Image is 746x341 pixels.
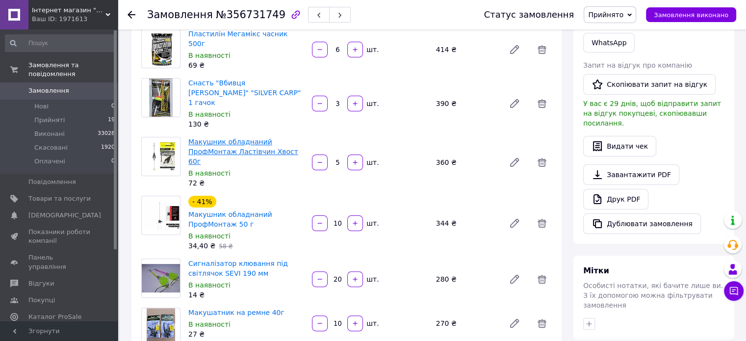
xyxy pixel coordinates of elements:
a: Макушатник на ремне 40г [188,309,284,316]
a: Редагувати [505,40,524,59]
span: Видалити [532,269,552,289]
span: 34,40 ₴ [188,242,215,250]
div: шт. [364,274,380,284]
span: 19 [108,116,115,125]
div: шт. [364,45,380,54]
div: шт. [364,99,380,108]
button: Замовлення виконано [646,7,736,22]
span: Мітки [583,266,609,275]
span: В наявності [188,232,231,240]
a: Макушник обладнаний ПрофМонтаж Ластівчин Хвост 60г [188,138,298,165]
input: Пошук [5,34,116,52]
span: 0 [111,102,115,111]
span: Видалити [532,94,552,113]
span: Запит на відгук про компанію [583,61,692,69]
span: №356731749 [216,9,285,21]
button: Чат з покупцем [724,281,744,301]
span: Замовлення та повідомлення [28,61,118,79]
a: WhatsApp [583,33,635,52]
span: У вас є 29 днів, щоб відправити запит на відгук покупцеві, скопіювавши посилання. [583,100,721,127]
a: Редагувати [505,153,524,172]
div: 27 ₴ [188,329,304,339]
span: Прийняті [34,116,65,125]
span: Повідомлення [28,178,76,186]
div: шт. [364,318,380,328]
span: Скасовані [34,143,68,152]
div: Повернутися назад [128,10,135,20]
span: Нові [34,102,49,111]
button: Видати чек [583,136,656,157]
span: Виконані [34,130,65,138]
a: Друк PDF [583,189,648,210]
button: Скопіювати запит на відгук [583,74,716,95]
span: Покупці [28,296,55,305]
span: Товари та послуги [28,194,91,203]
span: Прийнято [588,11,623,19]
span: Оплачені [34,157,65,166]
img: Макушник обладнаний ПрофМонтаж Ластівчин Хвост 60г [142,142,180,171]
button: Дублювати замовлення [583,213,701,234]
div: шт. [364,157,380,167]
img: Снасть "Вбивця толстолоба" "SILVER CARP" 1 гачок [142,79,180,117]
span: 0 [111,157,115,166]
span: 33028 [98,130,115,138]
a: Завантажити PDF [583,164,679,185]
span: Панель управління [28,253,91,271]
div: 280 ₴ [432,272,501,286]
a: Сигналізатор клювання під світлячок SEVI 190 мм [188,260,288,277]
a: Редагувати [505,213,524,233]
a: Редагувати [505,94,524,113]
span: В наявності [188,52,231,59]
span: Видалити [532,153,552,172]
div: Статус замовлення [484,10,574,20]
span: Показники роботи компанії [28,228,91,245]
div: Ваш ID: 1971613 [32,15,118,24]
span: Відгуки [28,279,54,288]
div: 72 ₴ [188,178,304,188]
span: Замовлення [28,86,69,95]
div: 390 ₴ [432,97,501,110]
div: 344 ₴ [432,216,501,230]
span: В наявності [188,169,231,177]
span: Каталог ProSale [28,313,81,321]
img: Макушник обладнаний ПрофМонтаж 50 г [142,201,180,230]
span: Видалити [532,314,552,333]
a: Макушник обладнаний ПрофМонтаж 50 г [188,210,272,228]
div: 69 ₴ [188,60,304,70]
span: Інтернет магазин "Ловись рибка" [32,6,105,15]
img: Пластилін Мегамікс часник 500г [147,29,175,68]
span: В наявності [188,320,231,328]
div: 360 ₴ [432,156,501,169]
div: 414 ₴ [432,43,501,56]
a: Снасть "Вбивця [PERSON_NAME]" "SILVER CARP" 1 гачок [188,79,301,106]
span: Особисті нотатки, які бачите лише ви. З їх допомогою можна фільтрувати замовлення [583,282,723,309]
span: 1920 [101,143,115,152]
span: В наявності [188,281,231,289]
img: Сигналізатор клювання під світлячок SEVI 190 мм [142,264,180,293]
span: Видалити [532,213,552,233]
div: 14 ₴ [188,290,304,300]
div: - 41% [188,196,216,208]
a: Редагувати [505,269,524,289]
span: 58 ₴ [219,243,232,250]
span: Замовлення [147,9,213,21]
div: шт. [364,218,380,228]
span: [DEMOGRAPHIC_DATA] [28,211,101,220]
span: Видалити [532,40,552,59]
span: В наявності [188,110,231,118]
div: 130 ₴ [188,119,304,129]
span: Замовлення виконано [654,11,728,19]
a: Редагувати [505,314,524,333]
a: Пластилін Мегамікс часник 500г [188,30,287,48]
div: 270 ₴ [432,316,501,330]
